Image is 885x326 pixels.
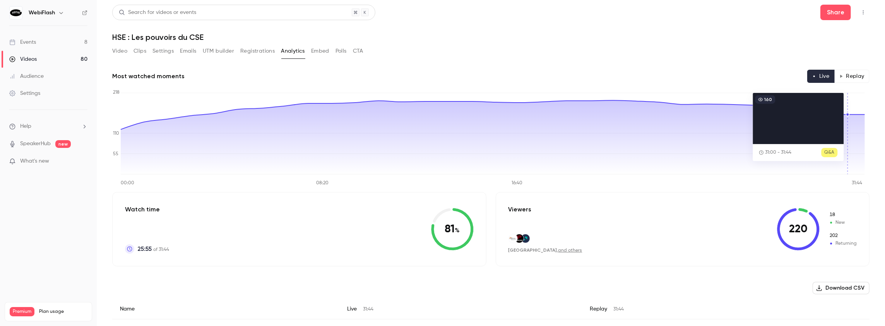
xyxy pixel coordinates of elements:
[829,240,857,247] span: Returning
[240,45,275,57] button: Registrations
[20,122,31,130] span: Help
[508,205,532,214] p: Viewers
[9,122,87,130] li: help-dropdown-opener
[134,45,146,57] button: Clips
[852,181,862,186] tspan: 31:44
[10,7,22,19] img: WebiFlash
[125,205,169,214] p: Watch time
[113,131,119,136] tspan: 110
[508,247,582,254] div: ,
[137,244,152,254] span: 25:55
[29,9,55,17] h6: WebiFlash
[582,299,870,319] div: Replay
[339,299,582,319] div: Live
[20,157,49,165] span: What's new
[180,45,196,57] button: Emails
[112,72,185,81] h2: Most watched moments
[20,140,51,148] a: SpeakerHub
[613,307,624,312] span: 31:44
[829,219,857,226] span: New
[9,55,37,63] div: Videos
[829,232,857,239] span: Returning
[813,282,870,294] button: Download CSV
[508,247,557,253] span: [GEOGRAPHIC_DATA]
[512,181,522,186] tspan: 16:40
[113,152,118,156] tspan: 55
[281,45,305,57] button: Analytics
[807,70,835,83] button: Live
[515,234,524,243] img: usiplastcomposites.com
[112,33,870,42] h1: HSE : Les pouvoirs du CSE
[113,90,120,95] tspan: 218
[316,181,329,186] tspan: 08:20
[820,5,851,20] button: Share
[9,72,44,80] div: Audience
[78,158,87,165] iframe: Noticeable Trigger
[521,234,530,243] img: inetum.com
[137,244,169,254] p: of 31:44
[55,140,71,148] span: new
[9,38,36,46] div: Events
[857,6,870,19] button: Top Bar Actions
[829,211,857,218] span: New
[152,45,174,57] button: Settings
[203,45,234,57] button: UTM builder
[112,299,339,319] div: Name
[311,45,329,57] button: Embed
[112,45,127,57] button: Video
[834,70,870,83] button: Replay
[509,234,517,243] img: inrs.fr
[119,9,196,17] div: Search for videos or events
[353,45,363,57] button: CTA
[9,89,40,97] div: Settings
[10,307,34,316] span: Premium
[39,309,87,315] span: Plan usage
[363,307,373,312] span: 31:44
[121,181,134,186] tspan: 00:00
[336,45,347,57] button: Polls
[558,248,582,253] a: and others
